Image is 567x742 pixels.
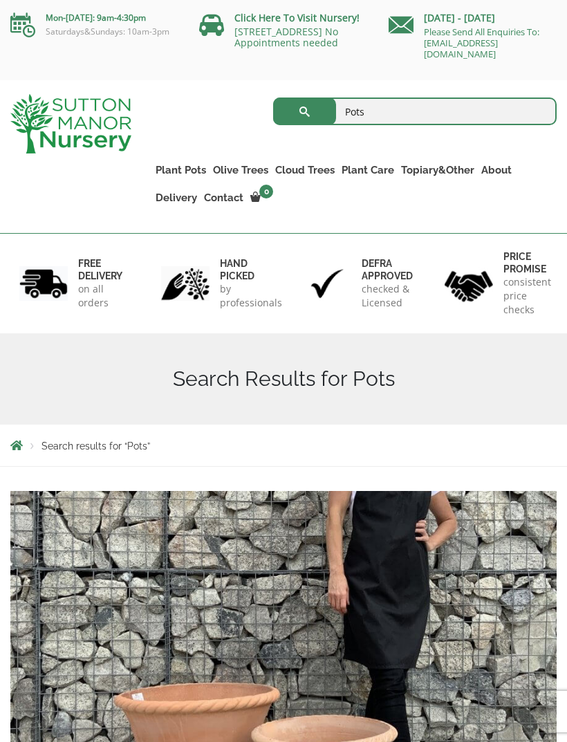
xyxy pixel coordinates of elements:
h6: Defra approved [362,257,413,282]
a: About [478,160,515,180]
span: Search results for “Pots” [41,440,150,452]
p: checked & Licensed [362,282,413,310]
a: 0 [247,188,277,207]
input: Search... [273,98,557,125]
a: Cloud Trees [272,160,338,180]
h6: FREE DELIVERY [78,257,122,282]
a: Topiary&Other [398,160,478,180]
h6: hand picked [220,257,282,282]
a: Plant Care [338,160,398,180]
img: 2.jpg [161,266,210,302]
p: by professionals [220,282,282,310]
span: 0 [259,185,273,198]
img: 4.jpg [445,262,493,304]
p: Saturdays&Sundays: 10am-3pm [10,26,178,37]
img: 3.jpg [303,266,351,302]
a: The Thai Binh Vietnamese Terracotta Plant Pots (Cylinder) [10,615,557,629]
p: consistent price checks [503,275,551,317]
p: Mon-[DATE]: 9am-4:30pm [10,10,178,26]
a: [STREET_ADDRESS] No Appointments needed [234,25,338,49]
a: Contact [201,188,247,207]
a: Olive Trees [210,160,272,180]
p: [DATE] - [DATE] [389,10,557,26]
h1: Search Results for Pots [10,367,557,391]
a: Plant Pots [152,160,210,180]
a: Delivery [152,188,201,207]
a: Please Send All Enquiries To: [EMAIL_ADDRESS][DOMAIN_NAME] [424,26,539,60]
img: logo [10,94,131,154]
nav: Breadcrumbs [10,440,557,451]
a: Click Here To Visit Nursery! [234,11,360,24]
img: 1.jpg [19,266,68,302]
h6: Price promise [503,250,551,275]
p: on all orders [78,282,122,310]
